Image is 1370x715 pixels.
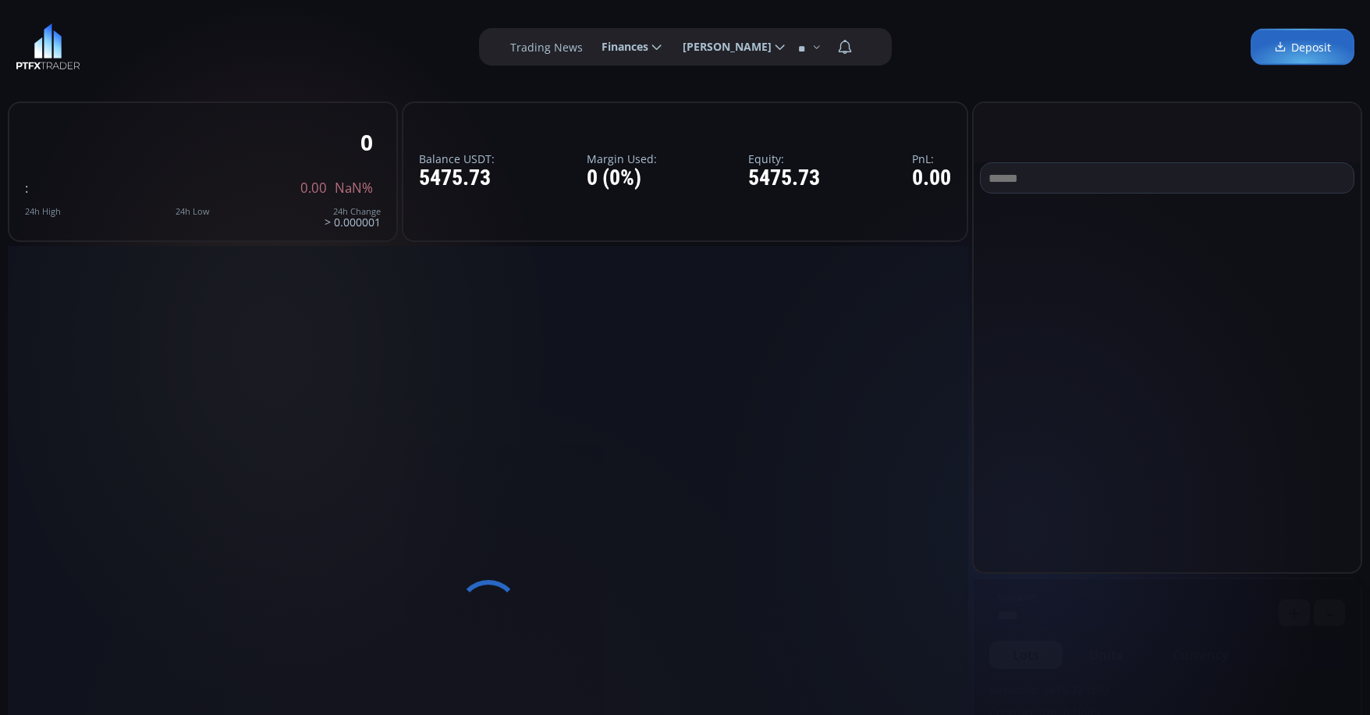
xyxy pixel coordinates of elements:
[748,166,820,190] div: 5475.73
[672,31,772,62] span: [PERSON_NAME]
[510,39,583,55] label: Trading News
[325,207,381,228] div: > 0.000001
[1251,29,1354,66] a: Deposit
[176,207,210,216] div: 24h Low
[325,207,381,216] div: 24h Change
[748,153,820,165] label: Equity:
[419,166,495,190] div: 5475.73
[587,153,657,165] label: Margin Used:
[591,31,648,62] span: Finances
[419,153,495,165] label: Balance USDT:
[300,181,327,195] span: 0.00
[912,166,951,190] div: 0.00
[25,179,28,197] span: :
[335,181,373,195] span: NaN%
[16,23,80,70] img: LOGO
[360,130,373,155] div: 0
[587,166,657,190] div: 0 (0%)
[25,207,61,216] div: 24h High
[1274,39,1331,55] span: Deposit
[912,153,951,165] label: PnL:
